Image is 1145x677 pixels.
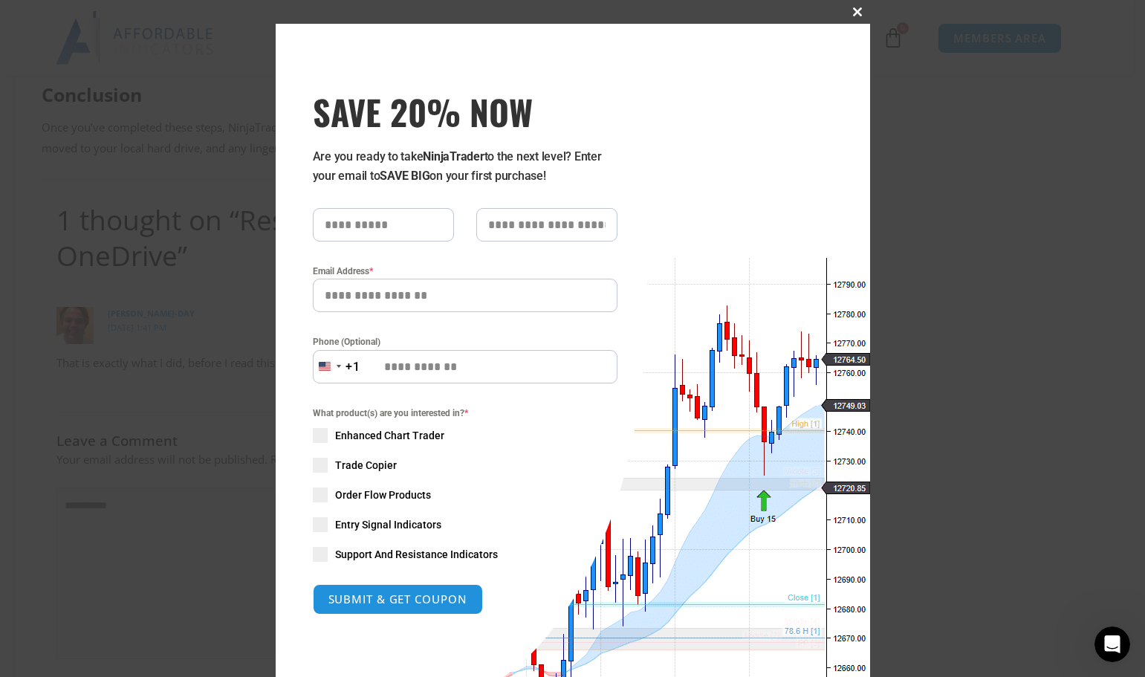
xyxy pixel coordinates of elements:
span: Trade Copier [335,458,397,473]
span: Entry Signal Indicators [335,517,441,532]
span: Support And Resistance Indicators [335,547,498,562]
label: Enhanced Chart Trader [313,428,617,443]
span: Order Flow Products [335,487,431,502]
span: SAVE 20% NOW [313,91,617,132]
button: SUBMIT & GET COUPON [313,584,483,615]
label: Phone (Optional) [313,334,617,349]
label: Support And Resistance Indicators [313,547,617,562]
label: Entry Signal Indicators [313,517,617,532]
button: Selected country [313,350,360,383]
strong: SAVE BIG [380,169,429,183]
span: What product(s) are you interested in? [313,406,617,421]
p: Are you ready to take to the next level? Enter your email to on your first purchase! [313,147,617,186]
strong: NinjaTrader [423,149,484,163]
span: Enhanced Chart Trader [335,428,444,443]
label: Email Address [313,264,617,279]
iframe: Intercom live chat [1094,626,1130,662]
div: +1 [346,357,360,377]
label: Trade Copier [313,458,617,473]
label: Order Flow Products [313,487,617,502]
